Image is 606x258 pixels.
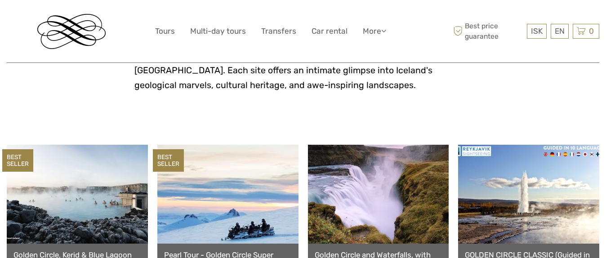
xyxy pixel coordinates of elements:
div: EN [551,24,569,39]
a: More [363,25,386,38]
p: We're away right now. Please check back later! [13,16,102,23]
button: Open LiveChat chat widget [103,14,114,25]
a: Multi-day tours [190,25,246,38]
img: Reykjavik Residence [37,14,106,49]
a: Transfers [261,25,296,38]
span: 0 [588,27,595,36]
span: Best price guarantee [451,21,525,41]
div: BEST SELLER [153,149,184,172]
a: Car rental [312,25,348,38]
a: Tours [155,25,175,38]
span: ISK [531,27,543,36]
div: BEST SELLER [2,149,33,172]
